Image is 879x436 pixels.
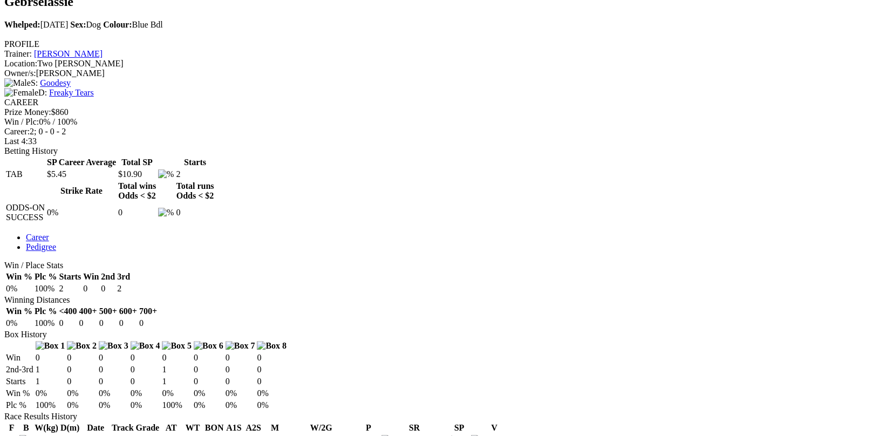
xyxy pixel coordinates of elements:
td: 0% [256,400,287,411]
span: Owner/s: [4,69,36,78]
th: Starts [175,157,214,168]
td: 0 [139,318,158,329]
img: Box 4 [131,341,160,351]
span: Prize Money: [4,107,51,117]
td: 0 [225,352,256,363]
td: 0% [46,202,117,223]
th: WT [182,423,203,433]
td: 1 [35,376,66,387]
td: 2nd-3rd [5,364,34,375]
td: 1 [161,376,192,387]
td: 0% [225,400,256,411]
td: 0 [225,376,256,387]
td: 0 [225,364,256,375]
div: Box History [4,330,867,339]
span: S: [4,78,38,87]
div: PROFILE [4,39,867,49]
img: Box 1 [36,341,65,351]
img: Male [4,78,31,88]
div: CAREER [4,98,867,107]
td: 0 [193,364,224,375]
td: 0 [256,376,287,387]
td: 100% [161,400,192,411]
div: Two [PERSON_NAME] [4,59,867,69]
th: Strike Rate [46,181,117,201]
a: Freaky Tears [49,88,94,97]
td: 0 [118,202,156,223]
td: 0 [66,376,97,387]
td: Win % [5,388,34,399]
td: 0 [79,318,98,329]
a: [PERSON_NAME] [34,49,103,58]
td: ODDS-ON SUCCESS [5,202,45,223]
th: W(kg) [34,423,59,433]
th: 3rd [117,271,131,282]
td: 0% [193,388,224,399]
div: [PERSON_NAME] [4,69,867,78]
td: 0% [130,400,161,411]
th: Grade [135,423,160,433]
th: Starts [58,271,81,282]
th: BON [204,423,224,433]
span: Win / Plc: [4,117,39,126]
span: Career: [4,127,30,136]
span: Dog [70,20,101,29]
td: 0% [5,318,33,329]
img: % [158,208,174,217]
td: 0 [98,376,129,387]
td: 0 [66,364,97,375]
td: 0% [98,400,129,411]
th: M [265,423,285,433]
th: Win % [5,306,33,317]
td: 0 [66,352,97,363]
th: F [5,423,18,433]
td: 0 [175,202,214,223]
img: Box 3 [99,341,128,351]
th: <400 [58,306,77,317]
td: Plc % [5,400,34,411]
td: 0% [35,388,66,399]
th: AT [161,423,181,433]
a: Goodesy [40,78,71,87]
td: Win [5,352,34,363]
td: 100% [34,283,57,294]
b: Colour: [103,20,132,29]
td: 0 [193,376,224,387]
span: D: [4,88,47,97]
span: [DATE] [4,20,68,29]
th: B [19,423,33,433]
div: 33 [4,137,867,146]
th: 500+ [99,306,118,317]
a: Career [26,233,49,242]
span: Blue Bdl [103,20,163,29]
th: Plc % [34,306,57,317]
a: Pedigree [26,242,56,251]
img: % [158,169,174,179]
div: $860 [4,107,867,117]
td: 0 [130,364,161,375]
th: 2nd [100,271,115,282]
th: SR [381,423,448,433]
div: Win / Place Stats [4,261,867,270]
td: $10.90 [118,169,156,180]
span: Location: [4,59,37,68]
div: 0% / 100% [4,117,867,127]
td: Starts [5,376,34,387]
b: Sex: [70,20,86,29]
td: 0 [58,318,77,329]
td: 0 [130,376,161,387]
td: 0% [98,388,129,399]
th: SP [449,423,469,433]
b: Whelped: [4,20,40,29]
td: 1 [161,364,192,375]
td: 0 [161,352,192,363]
td: 0 [98,352,129,363]
span: Trainer: [4,49,32,58]
td: 2 [117,283,131,294]
th: Plc % [34,271,57,282]
div: Betting History [4,146,867,156]
td: 100% [35,400,66,411]
td: 0 [256,364,287,375]
td: 2 [58,283,81,294]
th: Win % [5,271,33,282]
